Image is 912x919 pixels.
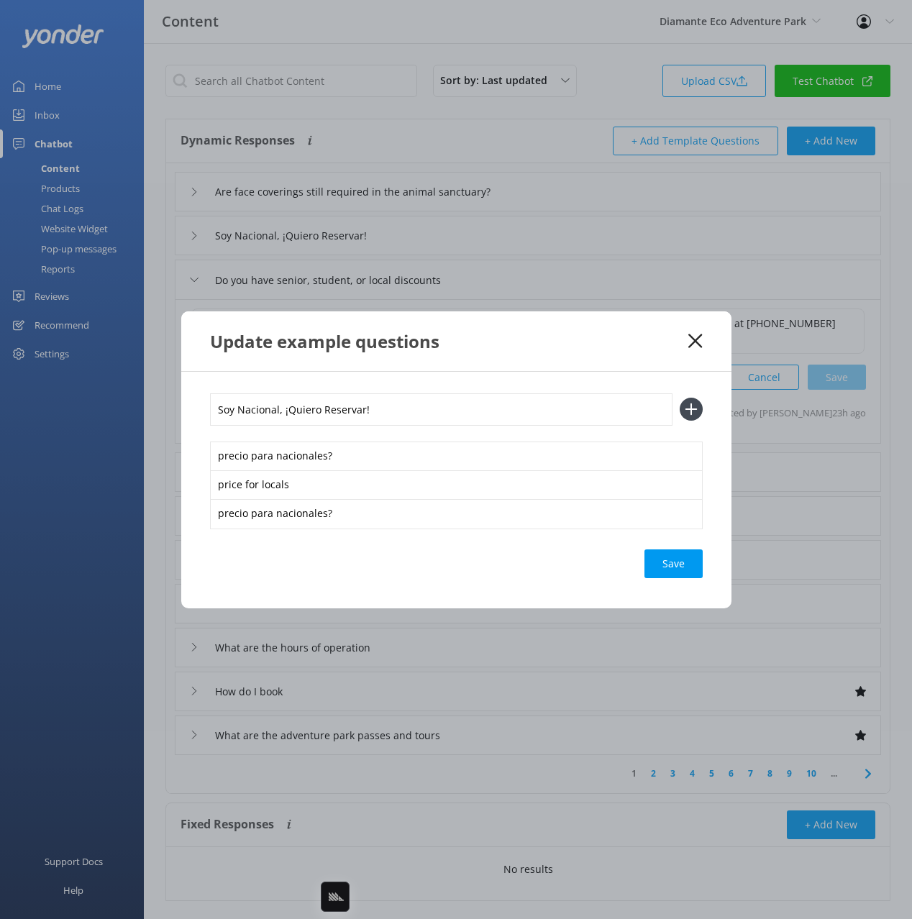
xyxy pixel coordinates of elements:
[210,470,703,500] div: price for locals
[210,442,703,472] div: precio para nacionales?
[688,334,702,348] button: Close
[210,393,672,426] input: Add customer expression
[210,329,689,353] div: Update example questions
[210,499,703,529] div: precio para nacionales?
[644,549,703,578] button: Save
